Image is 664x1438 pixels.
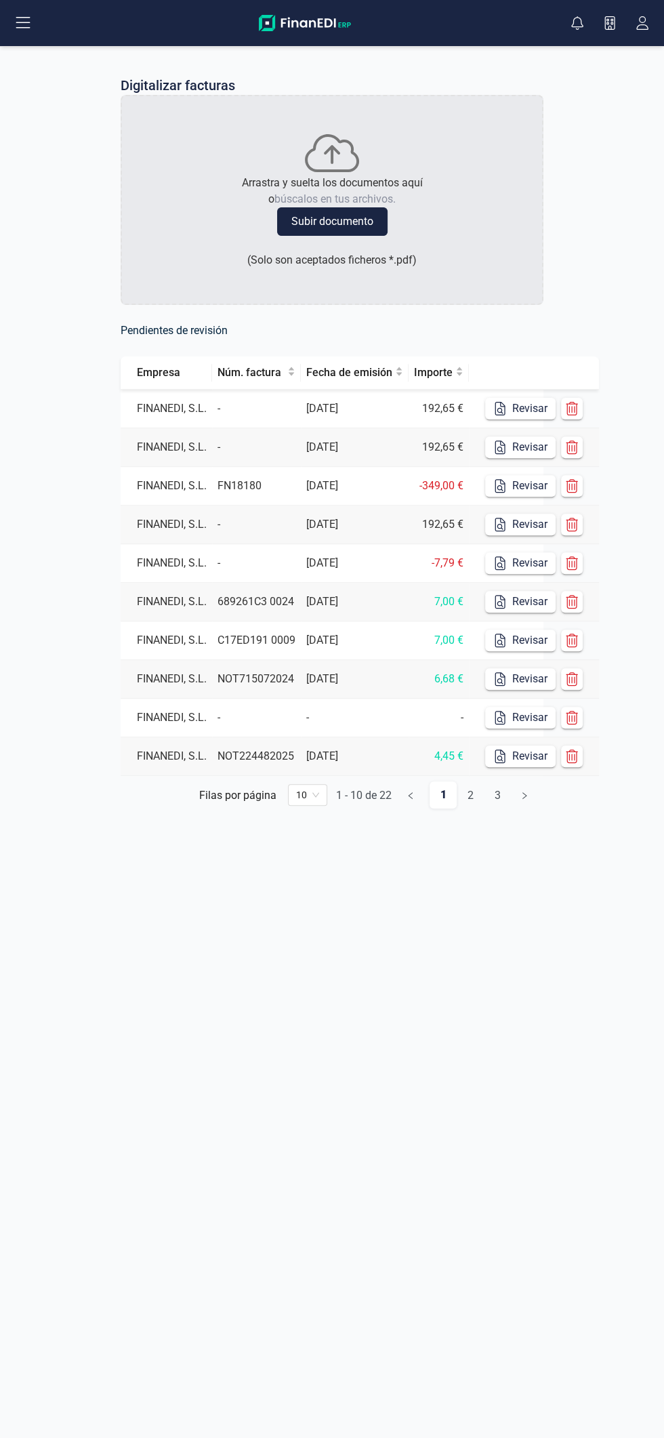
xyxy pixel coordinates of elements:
[212,467,301,506] td: FN18180
[485,707,556,728] button: Revisar
[432,556,463,569] span: -7,79 €
[259,15,351,31] img: Logo Finanedi
[288,784,327,806] div: 页码
[485,552,556,574] button: Revisar
[511,781,538,808] button: right
[484,782,510,809] a: 3
[461,711,463,724] span: -
[212,737,301,776] td: NOT224482025
[336,789,392,802] div: 1 - 10 de 22
[457,781,484,808] li: 2
[212,390,301,428] td: -
[306,365,392,381] span: Fecha de emisión
[430,781,457,808] a: 1
[217,365,285,381] span: Núm. factura
[242,175,423,207] p: Arrastra y suelta los documentos aquí o
[485,514,556,535] button: Revisar
[301,428,409,467] td: [DATE]
[301,699,409,737] td: -
[457,782,483,809] a: 2
[212,660,301,699] td: NOT715072024
[121,544,212,583] td: FINANEDI, S.L.
[301,467,409,506] td: [DATE]
[301,737,409,776] td: [DATE]
[485,668,556,690] button: Revisar
[422,402,463,415] span: 192,65 €
[212,583,301,621] td: 689261C3 0024
[407,792,415,800] span: left
[121,660,212,699] td: FINANEDI, S.L.
[422,440,463,453] span: 192,65 €
[397,781,424,808] button: left
[121,76,235,95] p: Digitalizar facturas
[301,660,409,699] td: [DATE]
[485,398,556,419] button: Revisar
[212,428,301,467] td: -
[121,467,212,506] td: FINANEDI, S.L.
[121,356,212,390] th: Empresa
[121,321,543,340] h6: Pendientes de revisión
[121,737,212,776] td: FINANEDI, S.L.
[296,785,319,805] span: 10
[212,506,301,544] td: -
[121,428,212,467] td: FINANEDI, S.L.
[121,621,212,660] td: FINANEDI, S.L.
[212,544,301,583] td: -
[397,781,424,803] li: Página anterior
[301,544,409,583] td: [DATE]
[414,365,453,381] span: Importe
[434,749,463,762] span: 4,45 €
[511,781,538,803] li: Página siguiente
[434,672,463,685] span: 6,68 €
[419,479,463,492] span: -349,00 €
[199,789,276,802] div: Filas por página
[277,207,388,236] button: Subir documento
[485,745,556,767] button: Revisar
[274,192,396,205] span: búscalos en tus archivos.
[434,595,463,608] span: 7,00 €
[121,699,212,737] td: FINANEDI, S.L.
[485,630,556,651] button: Revisar
[485,475,556,497] button: Revisar
[212,699,301,737] td: -
[121,583,212,621] td: FINANEDI, S.L.
[485,591,556,613] button: Revisar
[520,792,528,800] span: right
[485,436,556,458] button: Revisar
[301,506,409,544] td: [DATE]
[121,506,212,544] td: FINANEDI, S.L.
[301,390,409,428] td: [DATE]
[422,518,463,531] span: 192,65 €
[212,621,301,660] td: C17ED191 0009
[121,390,212,428] td: FINANEDI, S.L.
[247,252,417,268] p: ( Solo son aceptados ficheros * .pdf )
[121,95,543,305] div: Arrastra y suelta los documentos aquíobúscalos en tus archivos.Subir documento(Solo son aceptados...
[301,583,409,621] td: [DATE]
[484,781,511,808] li: 3
[301,621,409,660] td: [DATE]
[434,634,463,646] span: 7,00 €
